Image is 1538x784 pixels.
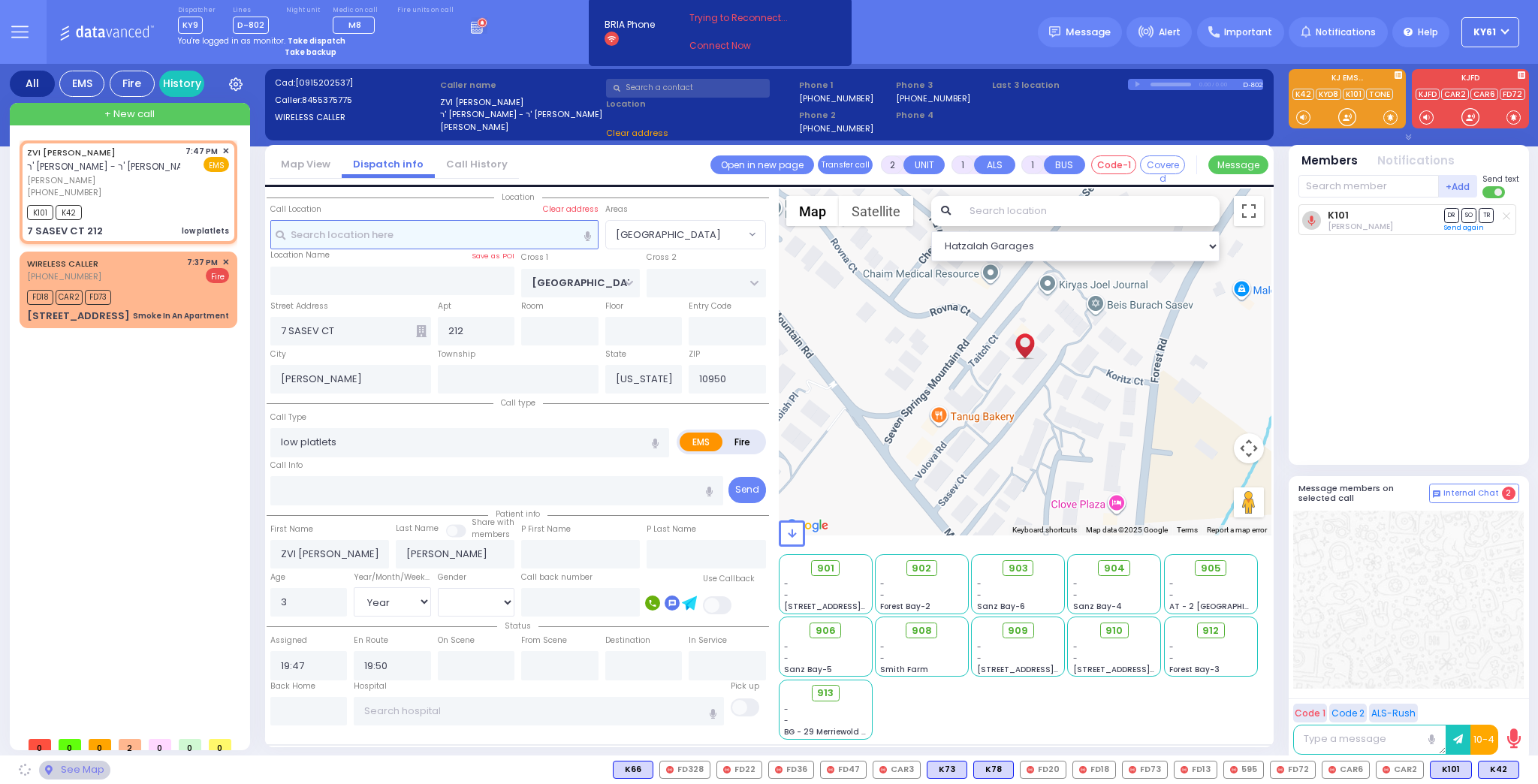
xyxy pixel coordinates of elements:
span: Other building occupants [416,325,427,337]
label: Gender [438,571,466,583]
div: FD20 [1020,761,1066,779]
div: BLS [973,761,1014,779]
small: Share with [472,517,514,528]
span: - [1073,590,1078,601]
label: Fire units on call [397,6,454,15]
label: First Name [270,523,313,535]
label: Assigned [270,635,307,647]
img: Logo [59,23,159,41]
button: Code 1 [1293,704,1327,722]
span: DR [1444,208,1459,222]
label: [PHONE_NUMBER] [799,92,873,104]
span: FD18 [27,290,53,305]
label: State [605,348,626,360]
label: Hospital [354,680,387,692]
div: [STREET_ADDRESS] [27,309,130,324]
span: - [784,704,789,715]
span: CAR2 [56,290,83,305]
span: - [880,653,885,664]
span: KY9 [178,17,203,34]
label: Lines [233,6,269,15]
div: CAR6 [1322,761,1370,779]
div: BLS [1430,761,1472,779]
span: Location [494,191,542,203]
span: 906 [816,623,836,638]
span: Forest Bay-3 [1169,664,1220,675]
span: BLOOMING GROVE [606,221,745,248]
span: ✕ [222,145,229,158]
button: Notifications [1377,152,1455,170]
a: KJFD [1416,89,1440,100]
div: BLS [613,761,653,779]
label: Location [606,98,795,110]
label: Last 3 location [992,79,1128,92]
span: BG - 29 Merriewold S. [784,726,868,737]
strong: Take backup [285,47,336,58]
span: - [977,653,982,664]
a: WIRELESS CALLER [27,258,98,270]
label: ר' [PERSON_NAME] - ר' [PERSON_NAME] [440,108,601,121]
span: Send text [1482,173,1519,185]
div: FD72 [1270,761,1316,779]
label: [PHONE_NUMBER] [896,92,970,104]
span: EMS [204,157,229,172]
span: 2 [119,739,141,750]
a: Map View [270,157,342,171]
span: 903 [1009,561,1028,576]
button: Map camera controls [1234,433,1264,463]
a: ZVI [PERSON_NAME] [27,146,116,158]
label: Location Name [270,249,330,261]
div: low platlets [182,225,229,237]
span: - [1073,578,1078,590]
label: Pick up [731,680,759,692]
label: Entry Code [689,300,731,312]
a: CAR2 [1441,89,1469,100]
span: + New call [104,107,155,122]
span: Status [497,620,538,632]
span: 7:47 PM [185,146,218,157]
input: Search hospital [354,697,724,725]
span: [PHONE_NUMBER] [27,186,101,198]
div: BLS [1478,761,1519,779]
label: Call Type [270,412,306,424]
label: Use Callback [703,573,755,585]
span: Phone 1 [799,79,891,92]
span: TR [1479,208,1494,222]
label: Room [521,300,544,312]
div: K101 [1430,761,1472,779]
a: K101 [1343,89,1365,100]
span: 0 [89,739,111,750]
strong: Take dispatch [288,35,345,47]
button: ALS-Rush [1369,704,1418,722]
span: [PHONE_NUMBER] [27,270,101,282]
span: 8455375775 [302,94,352,106]
img: comment-alt.png [1433,490,1440,498]
span: - [1073,641,1078,653]
label: Turn off text [1482,185,1506,200]
label: From Scene [521,635,567,647]
label: Dispatcher [178,6,216,15]
span: - [784,590,789,601]
span: Important [1224,26,1272,39]
input: Search location here [270,220,599,249]
a: Call History [435,157,519,171]
span: ✕ [222,256,229,269]
div: FD328 [659,761,710,779]
span: Sanz Bay-5 [784,664,832,675]
span: K42 [56,205,82,220]
img: red-radio-icon.svg [1328,766,1336,773]
span: 909 [1008,623,1028,638]
div: K78 [973,761,1014,779]
img: red-radio-icon.svg [1230,766,1238,773]
button: Covered [1140,155,1185,174]
div: EMS [59,71,104,97]
button: +Add [1439,175,1478,198]
span: Sanz Bay-6 [977,601,1025,612]
img: red-radio-icon.svg [827,766,834,773]
label: Cad: [275,77,436,89]
span: BLOOMING GROVE [605,220,766,249]
span: - [1169,653,1174,664]
span: 904 [1104,561,1125,576]
label: Call Info [270,460,303,472]
label: On Scene [438,635,475,647]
